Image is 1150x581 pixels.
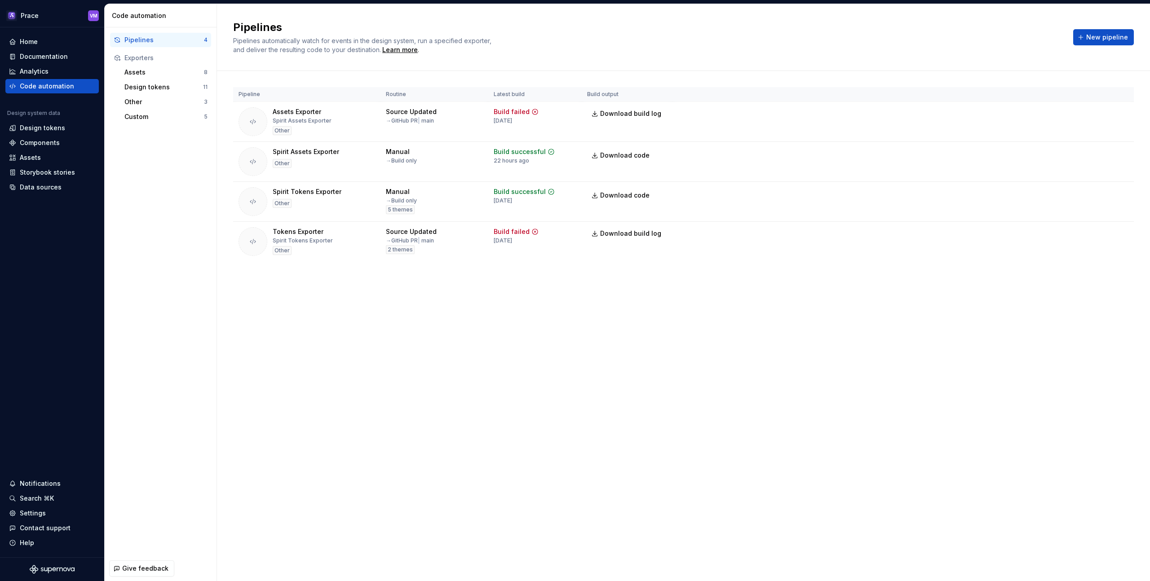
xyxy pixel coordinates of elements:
span: New pipeline [1086,33,1128,42]
div: Spirit Tokens Exporter [273,187,341,196]
div: Assets [124,68,204,77]
a: Download code [587,147,655,163]
div: [DATE] [494,237,512,244]
a: Data sources [5,180,99,194]
div: Spirit Tokens Exporter [273,237,333,244]
div: → Build only [386,197,417,204]
div: Analytics [20,67,49,76]
button: Assets8 [121,65,211,79]
button: Search ⌘K [5,491,99,506]
div: Data sources [20,183,62,192]
button: Help [5,536,99,550]
div: Spirit Assets Exporter [273,147,339,156]
a: Analytics [5,64,99,79]
img: 63932fde-23f0-455f-9474-7c6a8a4930cd.png [6,10,17,21]
th: Routine [380,87,488,102]
div: Notifications [20,479,61,488]
div: Manual [386,187,410,196]
th: Latest build [488,87,582,102]
div: Code automation [112,11,213,20]
div: Code automation [20,82,74,91]
div: 5 [204,113,208,120]
div: Other [273,159,292,168]
div: → Build only [386,157,417,164]
svg: Supernova Logo [30,565,75,574]
div: Search ⌘K [20,494,54,503]
div: Spirit Assets Exporter [273,117,332,124]
span: Download build log [600,229,661,238]
div: Assets [20,153,41,162]
button: Give feedback [109,560,174,577]
span: | [418,117,420,124]
div: Tokens Exporter [273,227,323,236]
div: Other [273,126,292,135]
button: Contact support [5,521,99,535]
span: Give feedback [122,564,168,573]
div: Build failed [494,107,530,116]
div: Build failed [494,227,530,236]
button: Download build log [587,106,667,122]
a: Documentation [5,49,99,64]
div: Settings [20,509,46,518]
div: Documentation [20,52,68,61]
button: Design tokens11 [121,80,211,94]
button: PraceVM [2,6,102,25]
span: Pipelines automatically watch for events in the design system, run a specified exporter, and deli... [233,37,493,53]
div: Custom [124,112,204,121]
div: 11 [203,84,208,91]
span: Download build log [600,109,661,118]
span: 5 themes [388,206,413,213]
a: Other3 [121,95,211,109]
div: Design tokens [124,83,203,92]
a: Download code [587,187,655,203]
div: Build successful [494,187,546,196]
button: Notifications [5,476,99,491]
span: 2 themes [388,246,413,253]
button: Download build log [587,225,667,242]
div: Assets Exporter [273,107,321,116]
div: Other [273,246,292,255]
h2: Pipelines [233,20,1062,35]
div: → GitHub PR main [386,237,434,244]
div: Pipelines [124,35,204,44]
a: Assets [5,150,99,165]
div: Storybook stories [20,168,75,177]
button: Custom5 [121,110,211,124]
button: Pipelines4 [110,33,211,47]
div: Source Updated [386,227,437,236]
div: Components [20,138,60,147]
div: [DATE] [494,197,512,204]
div: Help [20,538,34,547]
div: 8 [204,69,208,76]
div: 3 [204,98,208,106]
div: 4 [204,36,208,44]
div: [DATE] [494,117,512,124]
th: Build output [582,87,672,102]
span: Download code [600,191,650,200]
div: → GitHub PR main [386,117,434,124]
a: Code automation [5,79,99,93]
a: Home [5,35,99,49]
div: Manual [386,147,410,156]
a: Learn more [382,45,418,54]
a: Design tokens [5,121,99,135]
div: Design tokens [20,123,65,132]
div: 22 hours ago [494,157,529,164]
div: Other [124,97,204,106]
div: Exporters [124,53,208,62]
span: | [418,237,420,244]
span: . [381,47,419,53]
th: Pipeline [233,87,380,102]
div: VM [90,12,97,19]
a: Settings [5,506,99,520]
div: Home [20,37,38,46]
span: Download code [600,151,650,160]
div: Prace [21,11,39,20]
a: Components [5,136,99,150]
